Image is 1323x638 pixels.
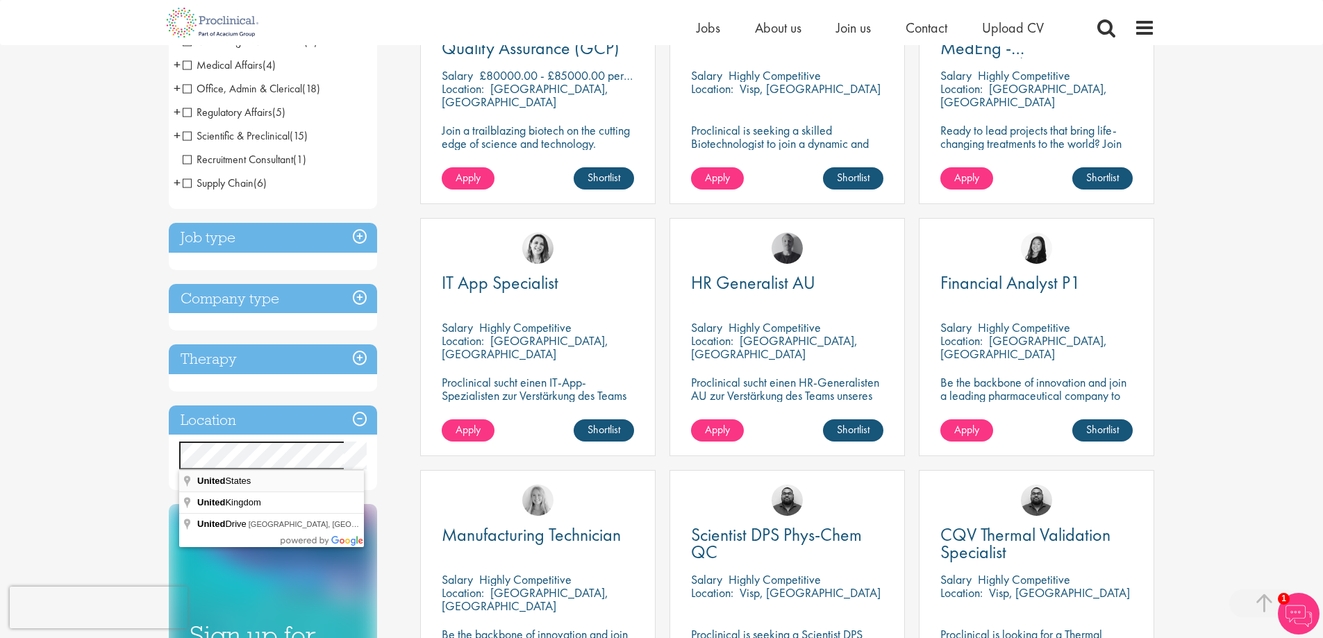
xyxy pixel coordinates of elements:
span: UK Assoc. Director, Intl. MedEng - Oncology/Hematology [940,19,1110,77]
img: Numhom Sudsok [1021,233,1052,264]
span: Salary [691,571,722,587]
span: Apply [954,170,979,185]
p: Visp, [GEOGRAPHIC_DATA] [740,81,881,96]
span: 1 [1278,593,1290,605]
a: Apply [940,419,993,442]
p: [GEOGRAPHIC_DATA], [GEOGRAPHIC_DATA] [691,333,858,362]
span: (4) [263,58,276,72]
span: IT App Specialist [442,271,558,294]
p: Highly Competitive [978,571,1070,587]
span: + [174,125,181,146]
span: [GEOGRAPHIC_DATA], [GEOGRAPHIC_DATA], [GEOGRAPHIC_DATA] [249,520,496,528]
span: Salary [691,67,722,83]
a: Shortlist [1072,419,1133,442]
a: Senior Manager, R&D Quality Assurance (GCP) [442,22,634,57]
span: Kingdom [197,497,263,507]
p: [GEOGRAPHIC_DATA], [GEOGRAPHIC_DATA] [940,81,1107,110]
span: + [174,54,181,75]
span: Recruitment Consultant [183,152,306,167]
span: Scientific & Preclinical [183,128,308,143]
span: Location: [940,333,983,349]
p: Ready to lead projects that bring life-changing treatments to the world? Join our client at the f... [940,124,1133,190]
p: Proclinical is seeking a skilled Biotechnologist to join a dynamic and innovative team on a contr... [691,124,883,163]
a: Shortlist [823,167,883,190]
a: Ashley Bennett [772,485,803,516]
a: Scientist DPS Phys-Chem QC [691,526,883,561]
p: [GEOGRAPHIC_DATA], [GEOGRAPHIC_DATA] [940,333,1107,362]
span: Supply Chain [183,176,253,190]
span: Medical Affairs [183,58,276,72]
a: Apply [442,419,494,442]
span: (18) [302,81,320,96]
h3: Location [169,405,377,435]
span: Regulatory Affairs [183,105,272,119]
span: (15) [290,128,308,143]
span: (6) [253,176,267,190]
a: Shortlist [574,419,634,442]
span: Scientific & Preclinical [183,128,290,143]
a: Join us [836,19,871,37]
a: Manufacturing Technician [442,526,634,544]
span: Location: [940,81,983,96]
p: Visp, [GEOGRAPHIC_DATA] [740,585,881,601]
a: Apply [691,167,744,190]
p: Highly Competitive [479,319,572,335]
a: HR Generalist AU [691,274,883,292]
p: [GEOGRAPHIC_DATA], [GEOGRAPHIC_DATA] [442,585,608,614]
span: Location: [442,81,484,96]
h3: Therapy [169,344,377,374]
a: Jobs [697,19,720,37]
p: Highly Competitive [479,571,572,587]
a: Apply [442,167,494,190]
a: Financial Analyst P1 [940,274,1133,292]
span: + [174,101,181,122]
span: Salary [442,571,473,587]
span: Location: [442,585,484,601]
span: Regulatory Affairs [183,105,285,119]
iframe: reCAPTCHA [10,587,188,628]
span: Salary [940,319,972,335]
span: Apply [705,422,730,437]
span: Supply Chain [183,176,267,190]
img: Nur Ergiydiren [522,233,554,264]
span: + [174,172,181,193]
span: Salary [442,319,473,335]
img: Ashley Bennett [1021,485,1052,516]
p: £80000.00 - £85000.00 per annum [479,67,658,83]
a: Apply [691,419,744,442]
a: About us [755,19,801,37]
span: Location: [442,333,484,349]
span: Recruitment Consultant [183,152,293,167]
a: UK Assoc. Director, Intl. MedEng - Oncology/Hematology [940,22,1133,57]
p: Highly Competitive [729,571,821,587]
span: Salary [691,319,722,335]
p: Join a trailblazing biotech on the cutting edge of science and technology. [442,124,634,150]
span: Salary [940,67,972,83]
p: Highly Competitive [978,67,1070,83]
a: Contact [906,19,947,37]
img: Felix Zimmer [772,233,803,264]
span: United [197,497,225,507]
a: Shortlist [574,167,634,190]
span: Financial Analyst P1 [940,271,1081,294]
span: (5) [272,105,285,119]
span: Salary [940,571,972,587]
h3: Company type [169,284,377,314]
span: Location: [691,333,733,349]
span: Medical Affairs [183,58,263,72]
span: Salary [442,67,473,83]
a: Shortlist [823,419,883,442]
p: Highly Competitive [729,67,821,83]
a: Upload CV [982,19,1044,37]
a: IT App Specialist [442,274,634,292]
p: Proclinical sucht einen HR-Generalisten AU zur Verstärkung des Teams unseres Kunden in [GEOGRAPHI... [691,376,883,415]
span: Apply [705,170,730,185]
